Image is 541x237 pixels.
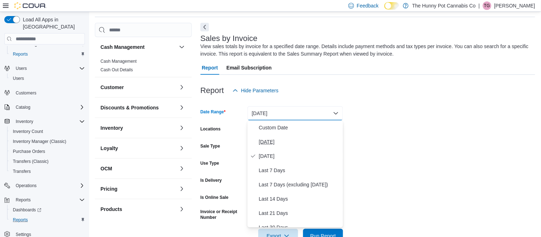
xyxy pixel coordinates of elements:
span: Dashboards [13,207,41,213]
span: Inventory Manager (Classic) [10,137,85,146]
button: Operations [1,181,88,191]
button: Inventory [1,117,88,127]
button: Pricing [101,185,176,192]
a: Cash Management [101,59,137,64]
a: Transfers [10,167,34,176]
span: TG [484,1,490,10]
a: Users [10,74,27,83]
span: Users [13,76,24,81]
button: [DATE] [247,106,343,120]
span: Reports [10,216,85,224]
button: Next [200,23,209,31]
p: The Hunny Pot Cannabis Co [412,1,476,10]
span: Last 7 Days (excluding [DATE]) [259,180,340,189]
a: Cash Out Details [101,67,133,72]
h3: Discounts & Promotions [101,104,159,111]
button: Reports [13,196,34,204]
span: Users [13,64,85,73]
span: Email Subscription [226,61,272,75]
p: [PERSON_NAME] [494,1,535,10]
span: Cash Out Details [101,67,133,73]
input: Dark Mode [384,2,399,10]
h3: Inventory [101,124,123,132]
button: Operations [13,181,40,190]
span: Reports [13,217,28,223]
span: Inventory Count [10,127,85,136]
label: Date Range [200,109,226,115]
span: Catalog [13,103,85,112]
h3: Sales by Invoice [200,34,257,43]
span: Operations [16,183,37,189]
span: Reports [16,197,31,203]
button: Products [101,206,176,213]
a: Inventory Manager (Classic) [10,137,69,146]
div: View sales totals by invoice for a specified date range. Details include payment methods and tax ... [200,43,532,58]
button: Cash Management [178,43,186,51]
h3: Customer [101,84,124,91]
span: Transfers [10,167,85,176]
div: Select listbox [247,120,343,227]
span: Dashboards [10,206,85,214]
span: Purchase Orders [13,149,45,154]
button: Hide Parameters [230,83,281,98]
button: Customer [178,83,186,92]
button: Customers [1,88,88,98]
img: Cova [14,2,46,9]
a: Purchase Orders [10,147,48,156]
span: Reports [13,51,28,57]
span: Operations [13,181,85,190]
h3: Pricing [101,185,117,192]
button: Pricing [178,185,186,193]
h3: Report [200,86,224,95]
button: Purchase Orders [7,146,88,156]
button: Cash Management [101,43,176,51]
span: Inventory [16,119,33,124]
div: Tania Gonzalez [483,1,491,10]
button: Discounts & Promotions [101,104,176,111]
span: [DATE] [259,138,340,146]
span: Transfers (Classic) [13,159,49,164]
span: Inventory [13,117,85,126]
span: Hide Parameters [241,87,279,94]
button: Reports [7,49,88,59]
a: Inventory Count [10,127,46,136]
span: Transfers [13,169,31,174]
span: Transfers (Classic) [10,157,85,166]
button: Inventory Manager (Classic) [7,136,88,146]
span: Reports [13,196,85,204]
button: Catalog [1,102,88,112]
span: Last 30 Days [259,223,340,232]
span: Last 21 Days [259,209,340,217]
button: Inventory [101,124,176,132]
span: Users [10,74,85,83]
button: Users [1,63,88,73]
button: Reports [1,195,88,205]
label: Locations [200,126,221,132]
span: Feedback [357,2,379,9]
div: Cash Management [95,57,192,77]
button: Transfers [7,166,88,176]
label: Is Online Sale [200,195,229,200]
span: Inventory Manager (Classic) [13,139,66,144]
a: Dashboards [7,205,88,215]
label: Is Delivery [200,177,222,183]
h3: Products [101,206,122,213]
span: Inventory Count [13,129,43,134]
label: Use Type [200,160,219,166]
button: Discounts & Promotions [178,103,186,112]
a: Dashboards [10,206,44,214]
button: Loyalty [101,145,176,152]
span: Last 14 Days [259,195,340,203]
button: Reports [7,215,88,225]
label: Invoice or Receipt Number [200,209,245,220]
span: Custom Date [259,123,340,132]
span: Reports [10,50,85,58]
button: Transfers (Classic) [7,156,88,166]
span: Load All Apps in [GEOGRAPHIC_DATA] [20,16,85,30]
p: | [479,1,480,10]
a: Reports [10,50,31,58]
span: Customers [16,90,36,96]
h3: OCM [101,165,112,172]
